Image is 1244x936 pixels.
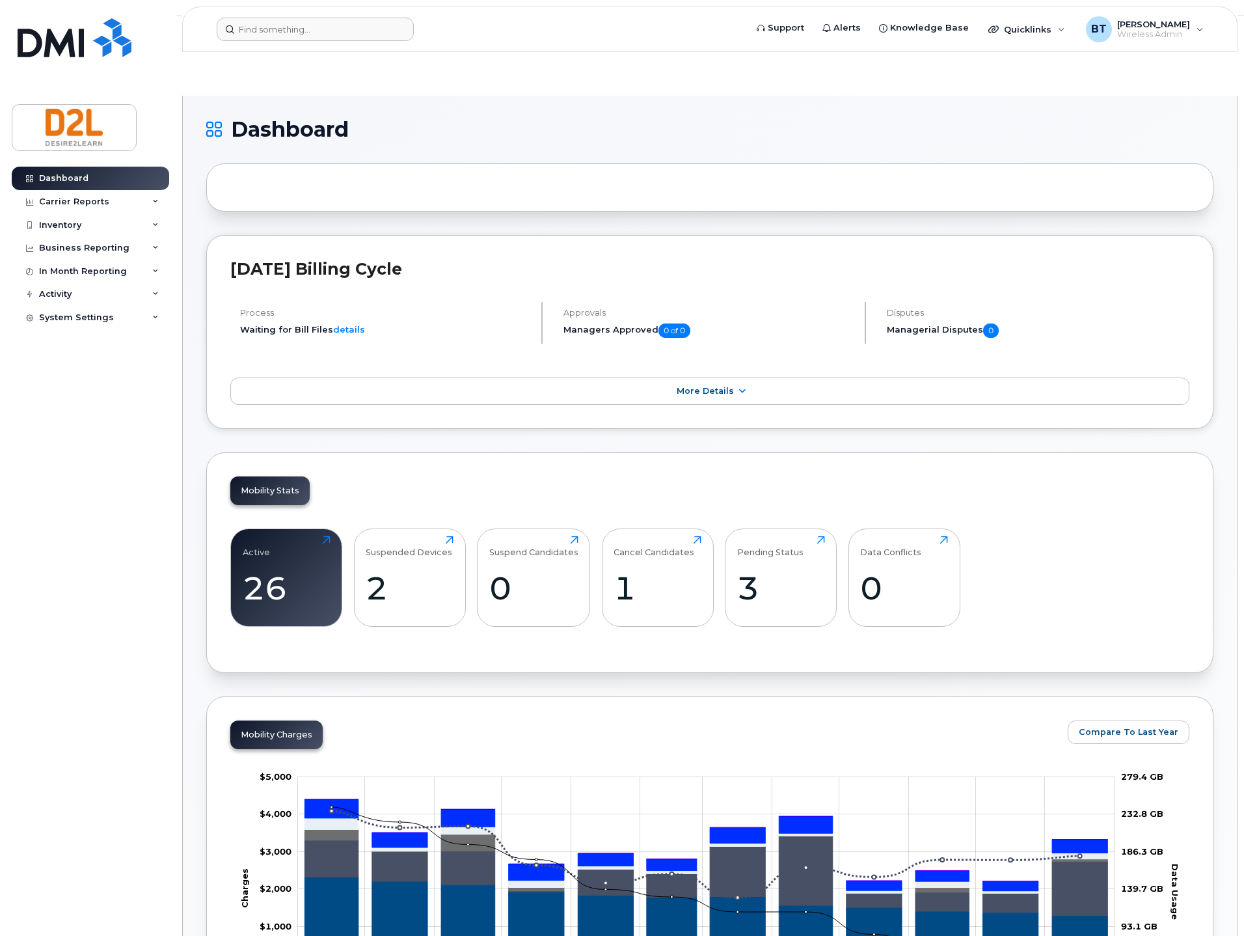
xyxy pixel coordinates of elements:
a: Pending Status3 [737,536,825,619]
tspan: $3,000 [260,846,291,857]
tspan: 186.3 GB [1121,846,1163,857]
g: $0 [260,808,291,819]
a: details [333,324,365,335]
div: 0 [489,569,578,607]
h4: Disputes [887,308,1189,318]
div: Suspended Devices [366,536,452,557]
div: Pending Status [737,536,804,557]
h2: [DATE] Billing Cycle [230,259,1189,279]
span: Compare To Last Year [1079,726,1178,738]
tspan: $4,000 [260,808,291,819]
span: More Details [677,386,734,396]
g: Cancellation [304,829,1107,893]
span: 0 [983,323,999,338]
span: 0 of 0 [658,323,690,338]
div: 2 [366,569,453,607]
button: Compare To Last Year [1068,721,1189,744]
a: Cancel Candidates1 [614,536,701,619]
tspan: 139.7 GB [1121,883,1163,894]
li: Waiting for Bill Files [240,323,530,336]
h5: Managers Approved [563,323,854,338]
g: HST [304,799,1107,890]
g: Roaming [304,836,1107,915]
tspan: 232.8 GB [1121,808,1163,819]
div: 3 [737,569,825,607]
h5: Managerial Disputes [887,323,1189,338]
div: 0 [860,569,948,607]
tspan: $1,000 [260,921,291,931]
g: $0 [260,846,291,857]
tspan: $2,000 [260,883,291,894]
div: Cancel Candidates [614,536,694,557]
g: $0 [260,883,291,894]
a: Data Conflicts0 [860,536,948,619]
div: 26 [243,569,331,607]
div: 1 [614,569,701,607]
div: Suspend Candidates [489,536,578,557]
tspan: $5,000 [260,771,291,782]
a: Suspend Candidates0 [489,536,578,619]
tspan: 279.4 GB [1121,771,1163,782]
tspan: Data Usage [1170,863,1180,919]
g: $0 [260,921,291,931]
a: Suspended Devices2 [366,536,453,619]
h4: Approvals [563,308,854,318]
div: Active [243,536,270,557]
a: Active26 [243,536,331,619]
div: Data Conflicts [860,536,921,557]
span: Dashboard [231,120,349,139]
tspan: Charges [239,868,250,908]
g: Features [304,818,1107,893]
g: $0 [260,771,291,782]
g: PST [304,799,1107,881]
h4: Process [240,308,530,318]
tspan: 93.1 GB [1121,921,1157,931]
